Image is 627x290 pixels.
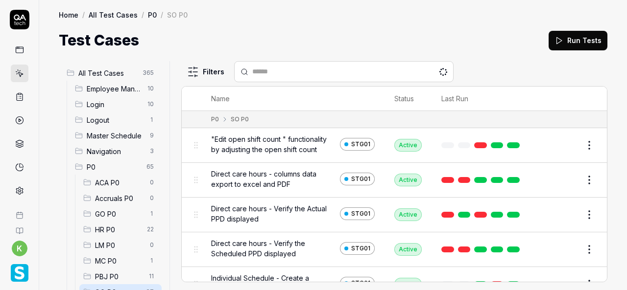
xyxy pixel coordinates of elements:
[59,29,139,51] h1: Test Cases
[79,253,162,268] div: Drag to reorderMC P01
[211,115,219,124] div: P0
[182,163,607,198] tr: Direct care hours - columns data export to excel and PDFSTG01Active
[79,222,162,237] div: Drag to reorderHR P022
[351,209,370,218] span: STG01
[340,173,375,185] a: STG01
[89,10,138,20] a: All Test Cases
[201,87,385,111] th: Name
[351,279,370,288] span: STG01
[79,268,162,284] div: Drag to reorderPBJ P011
[144,98,158,110] span: 10
[87,146,144,156] span: Navigation
[211,238,336,259] span: Direct care hours - Verify the Scheduled PPD displayed
[211,134,336,155] span: "Edit open shift count " functionality by adjusting the open shift count
[79,175,162,190] div: Drag to reorderACA P00
[95,240,144,250] span: LM P0
[351,175,370,183] span: STG01
[79,237,162,253] div: Drag to reorderLM P00
[95,271,143,282] span: PBJ P0
[71,81,162,96] div: Drag to reorderEmployee Management10
[71,112,162,128] div: Drag to reorderLogout1
[87,131,144,141] span: Master Schedule
[11,264,28,282] img: Smartlinx Logo
[79,206,162,222] div: Drag to reorderGO P01
[59,10,78,20] a: Home
[95,178,144,188] span: ACA P0
[146,239,158,251] span: 0
[143,161,158,173] span: 65
[95,193,144,203] span: Accruals P0
[211,169,336,189] span: Direct care hours - columns data export to excel and PDF
[211,203,336,224] span: Direct care hours - Verify the Actual PPD displayed
[146,255,158,267] span: 1
[394,139,422,152] div: Active
[432,87,533,111] th: Last Run
[95,209,144,219] span: GO P0
[82,10,85,20] div: /
[181,62,230,82] button: Filters
[182,232,607,267] tr: Direct care hours - Verify the Scheduled PPD displayedSTG01Active
[182,198,607,232] tr: Direct care hours - Verify the Actual PPD displayedSTG01Active
[78,68,137,78] span: All Test Cases
[351,140,370,149] span: STG01
[148,10,157,20] a: P0
[146,130,158,141] span: 9
[167,10,188,20] div: SO P0
[146,208,158,220] span: 1
[79,190,162,206] div: Drag to reorderAccruals P00
[71,128,162,143] div: Drag to reorderMaster Schedule9
[12,241,27,256] button: k
[144,83,158,94] span: 10
[4,219,35,235] a: Documentation
[394,243,422,256] div: Active
[95,224,141,235] span: HR P0
[71,159,162,175] div: Drag to reorderP065
[340,207,375,220] a: STG01
[87,162,141,172] span: P0
[340,138,375,151] a: STG01
[4,256,35,284] button: Smartlinx Logo
[146,192,158,204] span: 0
[146,114,158,126] span: 1
[145,270,158,282] span: 11
[340,242,375,255] a: STG01
[385,87,432,111] th: Status
[394,174,422,186] div: Active
[139,67,158,79] span: 365
[4,203,35,219] a: Book a call with us
[71,143,162,159] div: Drag to reorderNavigation3
[142,10,144,20] div: /
[95,256,144,266] span: MC P0
[340,277,375,290] a: STG01
[161,10,163,20] div: /
[351,244,370,253] span: STG01
[231,115,249,124] div: SO P0
[549,31,607,50] button: Run Tests
[182,128,607,163] tr: "Edit open shift count " functionality by adjusting the open shift countSTG01Active
[146,177,158,188] span: 0
[394,208,422,221] div: Active
[87,115,144,125] span: Logout
[143,223,158,235] span: 22
[71,96,162,112] div: Drag to reorderLogin10
[146,145,158,157] span: 3
[87,84,142,94] span: Employee Management
[87,99,142,110] span: Login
